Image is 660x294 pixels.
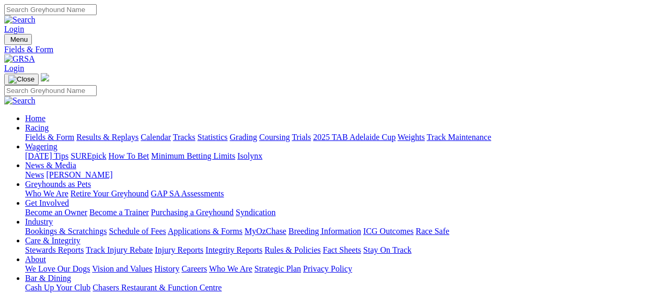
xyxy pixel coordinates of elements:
a: Fields & Form [4,45,656,54]
a: Who We Are [25,189,68,198]
input: Search [4,85,97,96]
a: Rules & Policies [264,245,321,254]
a: Who We Are [209,264,252,273]
div: Bar & Dining [25,283,656,292]
a: Stewards Reports [25,245,84,254]
a: History [154,264,179,273]
a: Integrity Reports [205,245,262,254]
a: Fields & Form [25,133,74,142]
a: Greyhounds as Pets [25,180,91,189]
div: Industry [25,227,656,236]
a: Weights [398,133,425,142]
div: Get Involved [25,208,656,217]
span: Menu [10,36,28,43]
div: Wagering [25,151,656,161]
a: Strategic Plan [254,264,301,273]
a: Track Injury Rebate [86,245,153,254]
div: Care & Integrity [25,245,656,255]
a: GAP SA Assessments [151,189,224,198]
a: Grading [230,133,257,142]
a: Trials [292,133,311,142]
a: Fact Sheets [323,245,361,254]
a: Careers [181,264,207,273]
img: logo-grsa-white.png [41,73,49,81]
a: ICG Outcomes [363,227,413,236]
a: Tracks [173,133,195,142]
a: Isolynx [237,151,262,160]
a: Purchasing a Greyhound [151,208,234,217]
a: Bookings & Scratchings [25,227,107,236]
a: Coursing [259,133,290,142]
a: Become a Trainer [89,208,149,217]
div: News & Media [25,170,656,180]
a: Become an Owner [25,208,87,217]
a: Race Safe [415,227,449,236]
a: We Love Our Dogs [25,264,90,273]
a: Bar & Dining [25,274,71,283]
img: Search [4,96,36,105]
a: Racing [25,123,49,132]
a: Syndication [236,208,275,217]
a: Calendar [141,133,171,142]
a: News & Media [25,161,76,170]
a: MyOzChase [245,227,286,236]
a: Cash Up Your Club [25,283,90,292]
input: Search [4,4,97,15]
a: Injury Reports [155,245,203,254]
a: Track Maintenance [427,133,491,142]
a: Login [4,64,24,73]
a: 2025 TAB Adelaide Cup [313,133,396,142]
a: Results & Replays [76,133,138,142]
a: SUREpick [71,151,106,160]
a: Breeding Information [288,227,361,236]
a: Login [4,25,24,33]
a: Retire Your Greyhound [71,189,149,198]
a: Privacy Policy [303,264,352,273]
a: Wagering [25,142,57,151]
a: Home [25,114,45,123]
div: About [25,264,656,274]
a: Chasers Restaurant & Function Centre [92,283,222,292]
img: Search [4,15,36,25]
button: Toggle navigation [4,34,32,45]
a: Industry [25,217,53,226]
a: Applications & Forms [168,227,242,236]
img: GRSA [4,54,35,64]
button: Toggle navigation [4,74,39,85]
a: Vision and Values [92,264,152,273]
a: Minimum Betting Limits [151,151,235,160]
a: How To Bet [109,151,149,160]
a: Schedule of Fees [109,227,166,236]
a: Care & Integrity [25,236,80,245]
div: Greyhounds as Pets [25,189,656,198]
a: About [25,255,46,264]
a: Get Involved [25,198,69,207]
div: Racing [25,133,656,142]
a: Statistics [198,133,228,142]
a: [DATE] Tips [25,151,68,160]
a: Stay On Track [363,245,411,254]
a: [PERSON_NAME] [46,170,112,179]
img: Close [8,75,34,84]
a: News [25,170,44,179]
